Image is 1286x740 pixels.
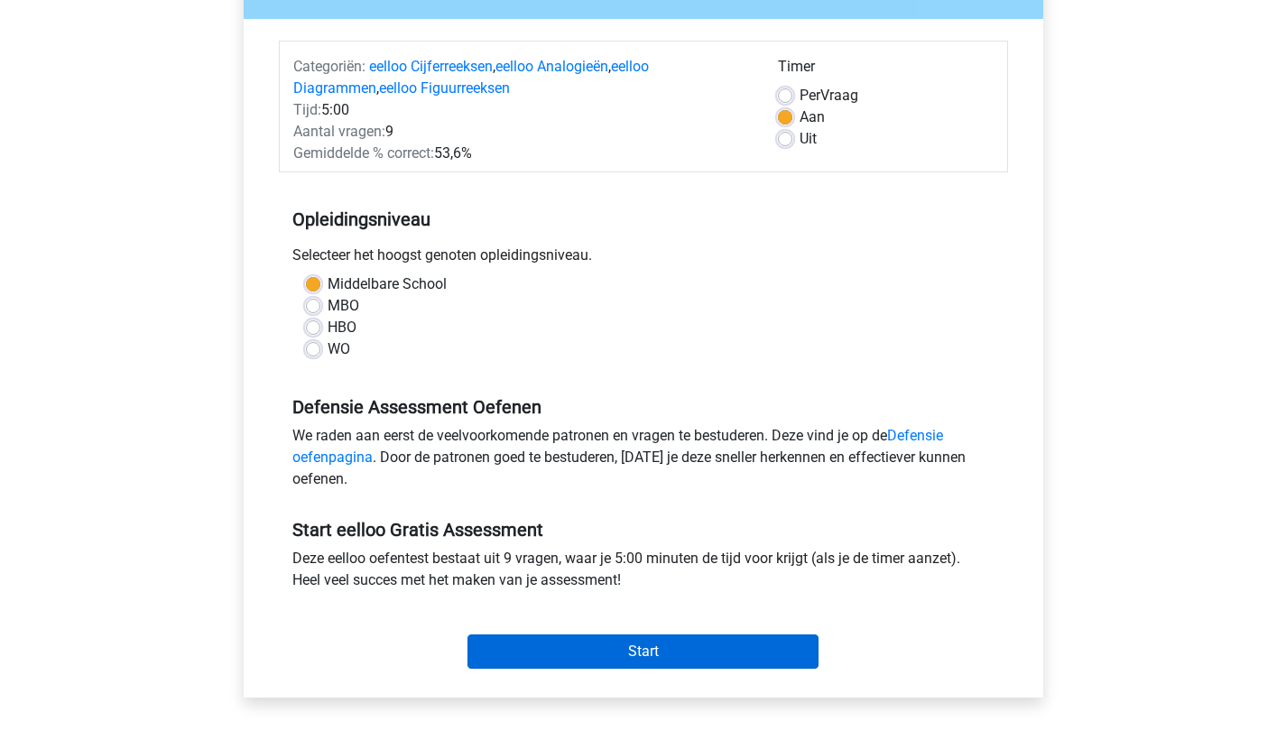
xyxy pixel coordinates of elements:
[293,101,321,118] span: Tijd:
[280,121,764,143] div: 9
[800,87,820,104] span: Per
[328,295,359,317] label: MBO
[328,338,350,360] label: WO
[379,79,510,97] a: eelloo Figuurreeksen
[279,245,1008,273] div: Selecteer het hoogst genoten opleidingsniveau.
[280,56,764,99] div: , , ,
[800,106,825,128] label: Aan
[328,317,356,338] label: HBO
[293,144,434,162] span: Gemiddelde % correct:
[495,58,608,75] a: eelloo Analogieën
[292,201,995,237] h5: Opleidingsniveau
[328,273,447,295] label: Middelbare School
[293,123,385,140] span: Aantal vragen:
[280,143,764,164] div: 53,6%
[280,99,764,121] div: 5:00
[292,519,995,541] h5: Start eelloo Gratis Assessment
[800,85,858,106] label: Vraag
[467,634,819,669] input: Start
[279,425,1008,497] div: We raden aan eerst de veelvoorkomende patronen en vragen te bestuderen. Deze vind je op de . Door...
[369,58,493,75] a: eelloo Cijferreeksen
[293,58,365,75] span: Categoriën:
[778,56,994,85] div: Timer
[800,128,817,150] label: Uit
[292,396,995,418] h5: Defensie Assessment Oefenen
[279,548,1008,598] div: Deze eelloo oefentest bestaat uit 9 vragen, waar je 5:00 minuten de tijd voor krijgt (als je de t...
